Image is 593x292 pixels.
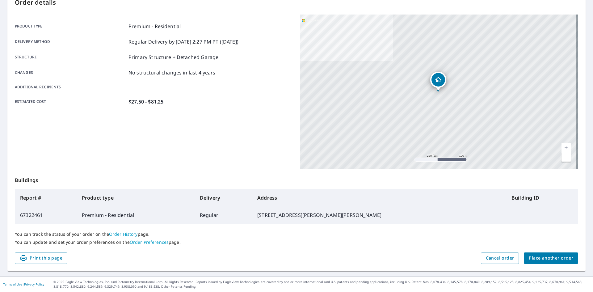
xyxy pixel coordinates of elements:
[252,189,507,206] th: Address
[15,169,578,189] p: Buildings
[15,53,126,61] p: Structure
[15,206,77,224] td: 67322461
[524,252,578,264] button: Place another order
[128,69,216,76] p: No structural changes in last 4 years
[15,23,126,30] p: Product type
[15,84,126,90] p: Additional recipients
[195,189,252,206] th: Delivery
[109,231,138,237] a: Order History
[130,239,169,245] a: Order Preferences
[77,189,195,206] th: Product type
[24,282,44,286] a: Privacy Policy
[128,23,181,30] p: Premium - Residential
[195,206,252,224] td: Regular
[15,98,126,105] p: Estimated cost
[128,53,218,61] p: Primary Structure + Detached Garage
[3,282,44,286] p: |
[481,252,519,264] button: Cancel order
[128,38,238,45] p: Regular Delivery by [DATE] 2:27 PM PT ([DATE])
[53,280,590,289] p: © 2025 Eagle View Technologies, Inc. and Pictometry International Corp. All Rights Reserved. Repo...
[561,152,571,162] a: Current Level 17, Zoom Out
[20,254,62,262] span: Print this page
[561,143,571,152] a: Current Level 17, Zoom In
[15,231,578,237] p: You can track the status of your order on the page.
[430,72,446,91] div: Dropped pin, building 1, Residential property, 2500 Brooke Rd Fort Meade, FL 33841
[507,189,578,206] th: Building ID
[529,254,573,262] span: Place another order
[15,239,578,245] p: You can update and set your order preferences on the page.
[3,282,22,286] a: Terms of Use
[252,206,507,224] td: [STREET_ADDRESS][PERSON_NAME][PERSON_NAME]
[15,252,67,264] button: Print this page
[486,254,514,262] span: Cancel order
[15,69,126,76] p: Changes
[15,38,126,45] p: Delivery method
[128,98,163,105] p: $27.50 - $81.25
[77,206,195,224] td: Premium - Residential
[15,189,77,206] th: Report #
